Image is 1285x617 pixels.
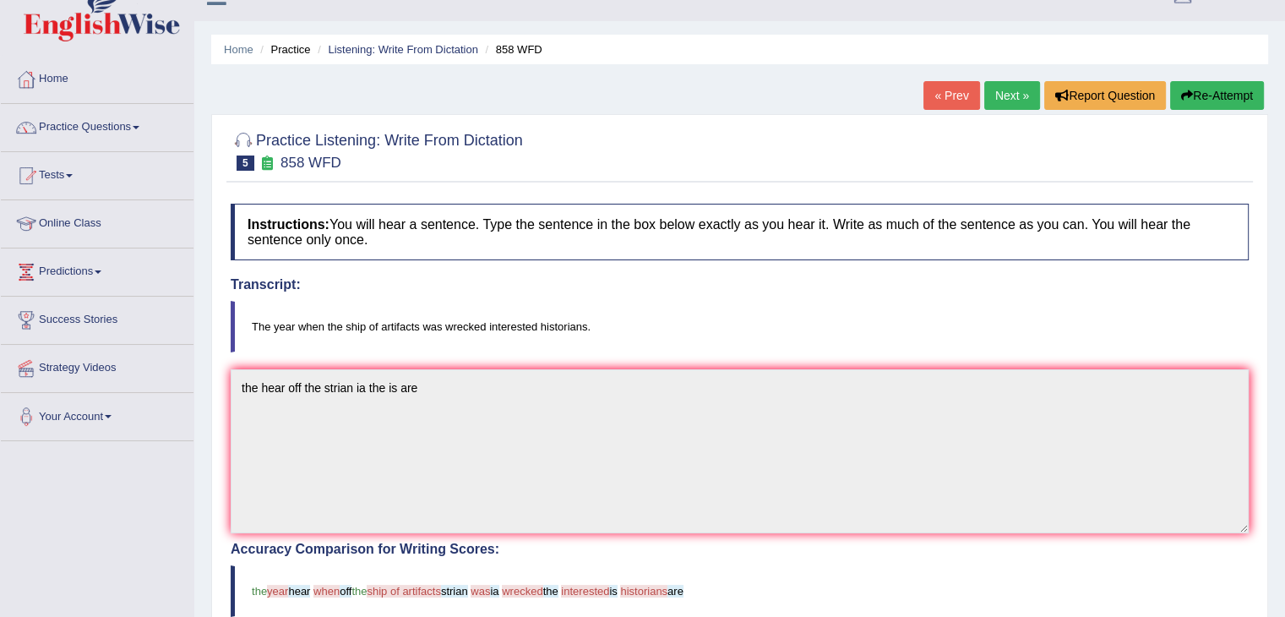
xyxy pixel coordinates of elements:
[502,585,542,598] span: wrecked
[984,81,1040,110] a: Next »
[367,585,440,598] span: ship of artifacts
[280,155,341,171] small: 858 WFD
[1,56,193,98] a: Home
[1,297,193,339] a: Success Stories
[482,41,542,57] li: 858 WFD
[490,585,498,598] span: ia
[1,248,193,291] a: Predictions
[1,104,193,146] a: Practice Questions
[667,585,683,598] span: are
[248,217,329,232] b: Instructions:
[561,585,609,598] span: interested
[543,585,558,598] span: the
[1,393,193,435] a: Your Account
[267,585,288,598] span: year
[231,128,523,171] h2: Practice Listening: Write From Dictation
[259,156,276,172] small: Exam occurring question
[351,585,367,598] span: the
[288,585,310,598] span: hear
[231,204,1249,260] h4: You will hear a sentence. Type the sentence in the box below exactly as you hear it. Write as muc...
[237,156,254,171] span: 5
[441,585,468,598] span: strian
[252,585,267,598] span: the
[1,200,193,243] a: Online Class
[620,585,667,598] span: historians
[231,277,1249,292] h4: Transcript:
[231,301,1249,352] blockquote: The year when the ship of artifacts was wrecked interested historians.
[471,585,490,598] span: was
[313,585,340,598] span: when
[1,152,193,194] a: Tests
[1044,81,1166,110] button: Report Question
[1170,81,1264,110] button: Re-Attempt
[923,81,979,110] a: « Prev
[609,585,617,598] span: is
[231,542,1249,557] h4: Accuracy Comparison for Writing Scores:
[340,585,351,598] span: off
[224,43,253,56] a: Home
[256,41,310,57] li: Practice
[328,43,478,56] a: Listening: Write From Dictation
[1,345,193,387] a: Strategy Videos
